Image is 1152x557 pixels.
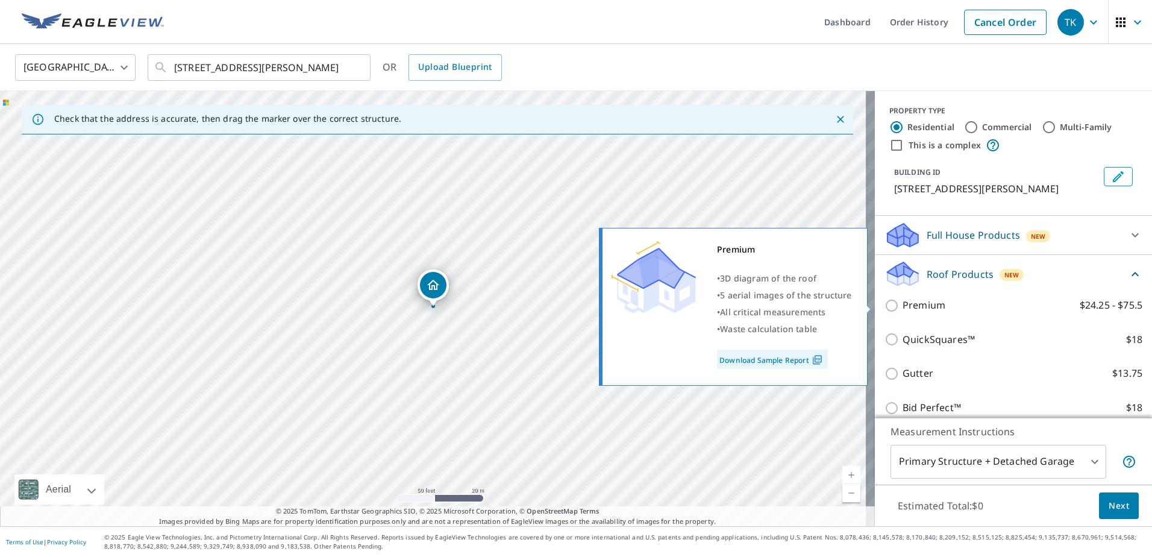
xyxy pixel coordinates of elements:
[903,366,933,381] p: Gutter
[964,10,1047,35] a: Cancel Order
[1060,121,1112,133] label: Multi-Family
[1109,499,1129,514] span: Next
[174,51,346,84] input: Search by address or latitude-longitude
[383,54,502,81] div: OR
[1126,400,1142,415] p: $18
[842,484,860,502] a: Current Level 19, Zoom Out
[22,13,164,31] img: EV Logo
[1004,270,1019,280] span: New
[891,424,1136,439] p: Measurement Instructions
[1112,366,1142,381] p: $13.75
[612,241,696,313] img: Premium
[717,321,852,338] div: •
[982,121,1032,133] label: Commercial
[1122,455,1136,469] span: Your report will include the primary structure and a detached garage if one exists.
[1104,167,1133,186] button: Edit building 1
[720,306,825,318] span: All critical measurements
[1126,332,1142,347] p: $18
[580,506,599,515] a: Terms
[927,267,994,282] p: Roof Products
[720,289,851,301] span: 5 aerial images of the structure
[894,181,1099,196] p: [STREET_ADDRESS][PERSON_NAME]
[418,269,449,307] div: Dropped pin, building 1, Residential property, 124 Park Lake Dr Mead, OK 73449
[833,112,848,127] button: Close
[15,51,136,84] div: [GEOGRAPHIC_DATA]
[809,354,825,365] img: Pdf Icon
[903,332,975,347] p: QuickSquares™
[14,474,104,505] div: Aerial
[717,287,852,304] div: •
[717,241,852,258] div: Premium
[6,538,86,546] p: |
[720,323,817,335] span: Waste calculation table
[418,60,492,75] span: Upload Blueprint
[720,272,816,284] span: 3D diagram of the roof
[409,54,501,81] a: Upload Blueprint
[884,221,1142,250] div: Full House ProductsNew
[927,228,1020,242] p: Full House Products
[1031,231,1046,241] span: New
[6,538,43,546] a: Terms of Use
[104,533,1146,551] p: © 2025 Eagle View Technologies, Inc. and Pictometry International Corp. All Rights Reserved. Repo...
[54,113,401,124] p: Check that the address is accurate, then drag the marker over the correct structure.
[903,400,961,415] p: Bid Perfect™
[1080,298,1142,313] p: $24.25 - $75.5
[903,298,945,313] p: Premium
[1057,9,1084,36] div: TK
[894,167,941,177] p: BUILDING ID
[717,350,828,369] a: Download Sample Report
[842,466,860,484] a: Current Level 19, Zoom In
[888,492,993,519] p: Estimated Total: $0
[1099,492,1139,520] button: Next
[717,270,852,287] div: •
[42,474,75,505] div: Aerial
[889,105,1138,116] div: PROPERTY TYPE
[907,121,954,133] label: Residential
[47,538,86,546] a: Privacy Policy
[884,260,1142,288] div: Roof ProductsNew
[909,139,981,151] label: This is a complex
[276,506,599,517] span: © 2025 TomTom, Earthstar Geographics SIO, © 2025 Microsoft Corporation, ©
[891,445,1106,479] div: Primary Structure + Detached Garage
[717,304,852,321] div: •
[527,506,577,515] a: OpenStreetMap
